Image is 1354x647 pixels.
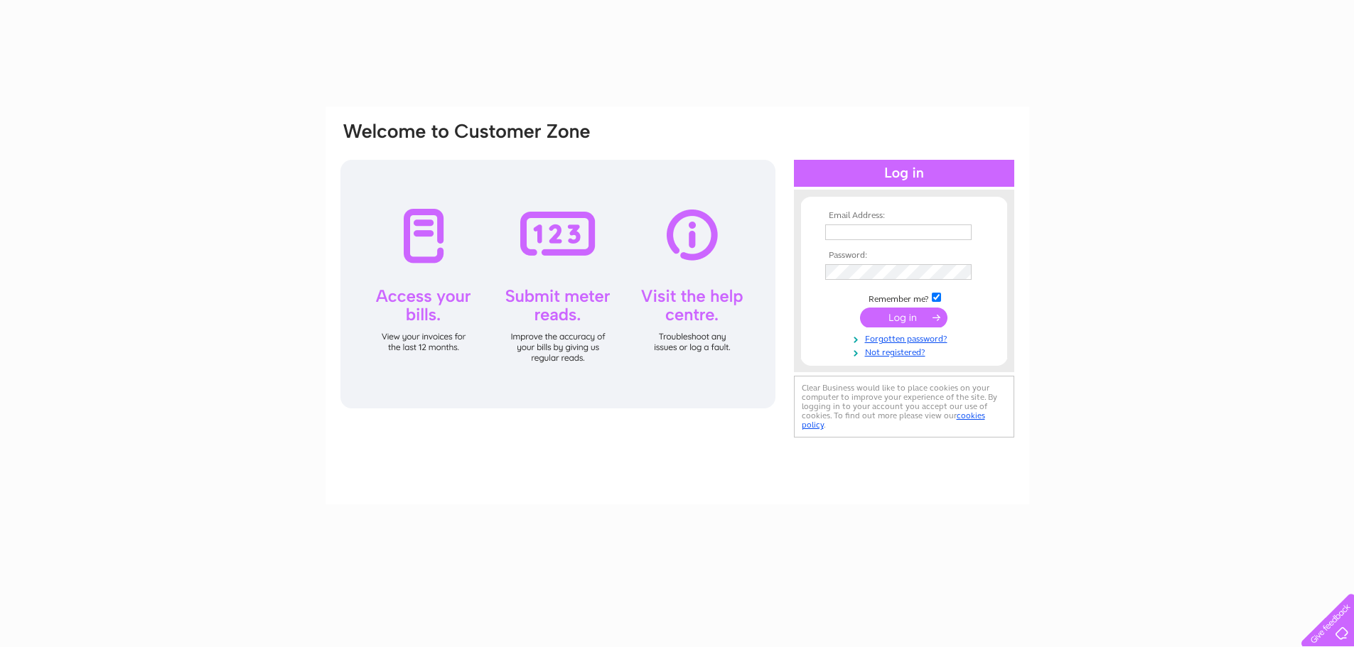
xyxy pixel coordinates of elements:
input: Submit [860,308,947,327]
th: Email Address: [822,211,987,221]
a: cookies policy [802,411,985,430]
td: Remember me? [822,290,987,305]
th: Password: [822,251,987,261]
a: Not registered? [825,344,987,358]
div: Clear Business would like to place cookies on your computer to improve your experience of the sit... [794,376,1014,437]
a: Forgotten password? [825,331,987,344]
